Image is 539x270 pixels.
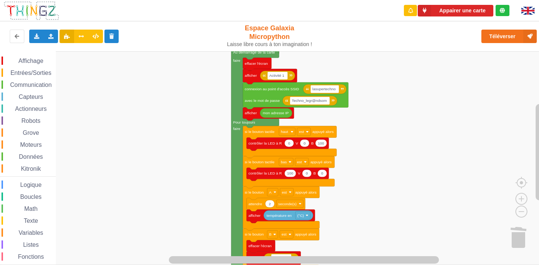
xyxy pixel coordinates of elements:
text: appuyé alors [295,190,317,194]
text: afficher [245,73,257,78]
text: 100 [287,171,293,175]
text: mon adresse IP [263,111,289,115]
text: faire [233,58,241,63]
text: Pour toujours [233,120,255,124]
text: Activité 1 [269,73,284,78]
text: V [298,171,301,175]
text: 0 [321,171,323,175]
text: B [269,232,272,236]
span: Variables [18,230,45,236]
text: si le bouton tactile [245,130,275,134]
text: est [297,160,302,164]
text: lasupertechno [313,87,336,91]
text: B [311,141,314,145]
text: afficher [249,213,261,218]
span: Données [18,154,44,160]
text: haut [281,130,288,134]
text: 0 [288,141,290,145]
text: avec le mot de passe [245,98,280,103]
text: faire [233,127,241,131]
text: appuyé alors [313,130,334,134]
text: Au démarrage de la carte [233,50,275,54]
img: gb.png [521,7,535,15]
span: Entrées/Sorties [9,70,52,76]
button: Téléverser [481,30,537,43]
text: 100 [318,141,324,145]
text: est [299,130,304,134]
span: Math [23,206,39,212]
span: Actionneurs [14,106,48,112]
div: Espace Galaxia Micropython [224,24,316,48]
text: si le bouton [245,190,264,194]
button: Appairer une carte [418,5,493,16]
text: 0 [304,141,306,145]
text: contrôler la LED à R [249,171,282,175]
text: contrôler la LED à R [249,141,282,145]
span: Texte [22,218,39,224]
span: Kitronik [20,166,42,172]
span: Affichage [17,58,44,64]
span: Capteurs [18,94,44,100]
text: appuyé alors [295,232,316,236]
text: attendre [249,202,262,206]
text: connexion au point d'accès SSID [245,87,299,91]
text: est [281,232,286,236]
text: Techno_legr@ndsom [292,98,327,103]
text: B [313,171,316,175]
text: température en [267,213,292,218]
span: Boucles [19,194,43,200]
text: effacer l'écran [245,61,268,66]
span: Moteurs [19,142,43,148]
text: afficher [245,111,257,115]
text: seconde(s) [278,202,296,206]
img: thingz_logo.png [3,1,60,21]
span: Grove [22,130,40,136]
text: appuyé alors [310,160,332,164]
text: V [296,141,298,145]
text: A [269,190,272,194]
span: Listes [22,242,40,248]
text: 0 [306,171,308,175]
text: si le bouton tactile [245,160,275,164]
text: bas [281,160,287,164]
text: effacer l'écran [249,244,272,248]
div: Laisse libre cours à ton imagination ! [224,41,316,48]
text: si le bouton [245,232,264,236]
text: 2 [269,202,271,206]
span: Communication [9,82,53,88]
text: est [282,190,287,194]
div: Tu es connecté au serveur de création de Thingz [496,5,509,16]
span: Fonctions [17,254,45,260]
span: Robots [20,118,42,124]
span: Logique [19,182,43,188]
text: (°C) [297,213,304,218]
